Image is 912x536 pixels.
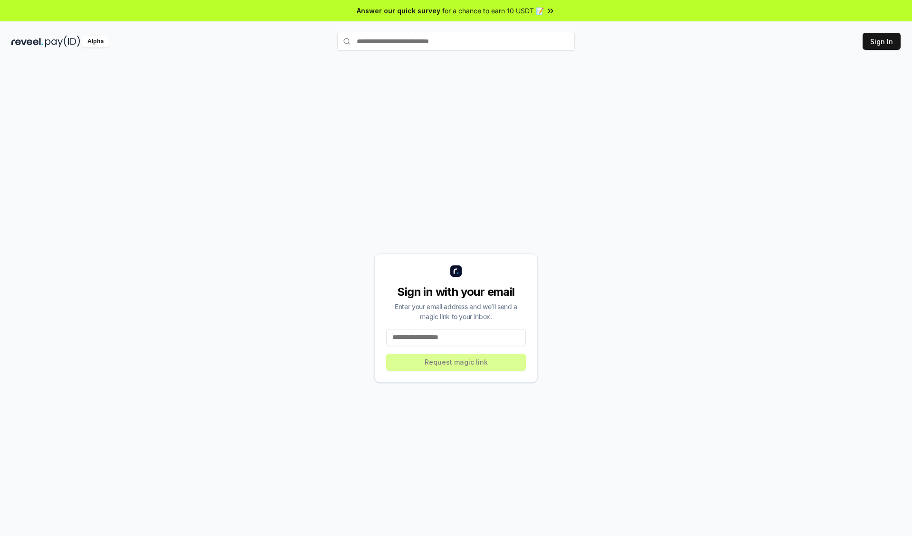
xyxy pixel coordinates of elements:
img: reveel_dark [11,36,43,47]
div: Enter your email address and we’ll send a magic link to your inbox. [386,301,526,321]
div: Alpha [82,36,109,47]
div: Sign in with your email [386,284,526,300]
img: logo_small [450,265,462,277]
span: for a chance to earn 10 USDT 📝 [442,6,544,16]
span: Answer our quick survey [357,6,440,16]
button: Sign In [863,33,901,50]
img: pay_id [45,36,80,47]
